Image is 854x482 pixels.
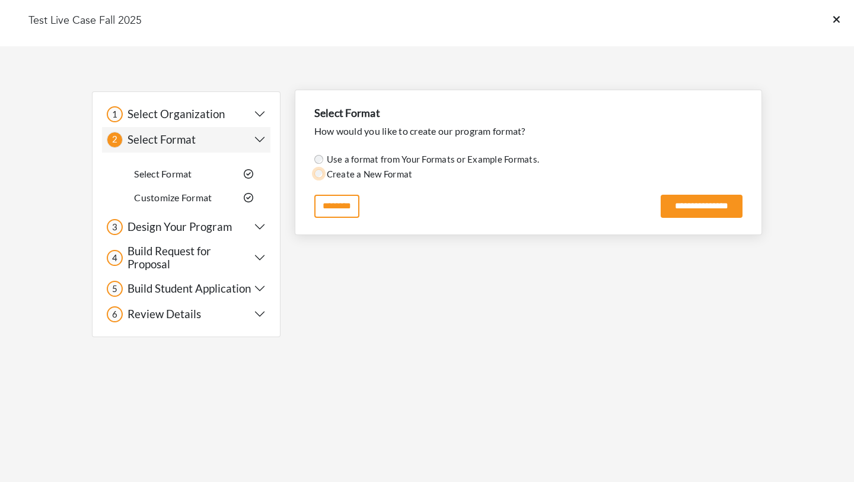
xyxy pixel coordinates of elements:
label: Create a New Format [323,167,413,181]
h5: Review Details [123,307,201,321]
div: 1 [107,106,123,122]
div: 2 [107,132,123,148]
a: Customize Format [134,192,212,203]
button: 3 Design Your Program [107,219,266,235]
h5: Select Format [123,133,196,147]
h5: Build Student Application [123,282,251,296]
h5: Build Request for Proposal [123,245,254,271]
div: 6 [107,306,123,322]
div: 4 [107,250,123,266]
h4: Select Format [314,107,743,120]
h5: Select Organization [123,107,225,121]
a: Select Format [134,168,192,179]
button: 4 Build Request for Proposal [107,245,266,271]
button: 1 Select Organization [107,106,266,122]
button: 5 Build Student Application [107,281,266,297]
button: 2 Select Format [107,132,266,148]
button: 6 Review Details [107,306,266,322]
div: 5 [107,281,123,297]
div: 3 [107,219,123,235]
h5: Design Your Program [123,220,232,234]
label: Use a format from Your Formats or Example Formats. [323,153,540,166]
p: How would you like to create our program format? [314,124,743,138]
